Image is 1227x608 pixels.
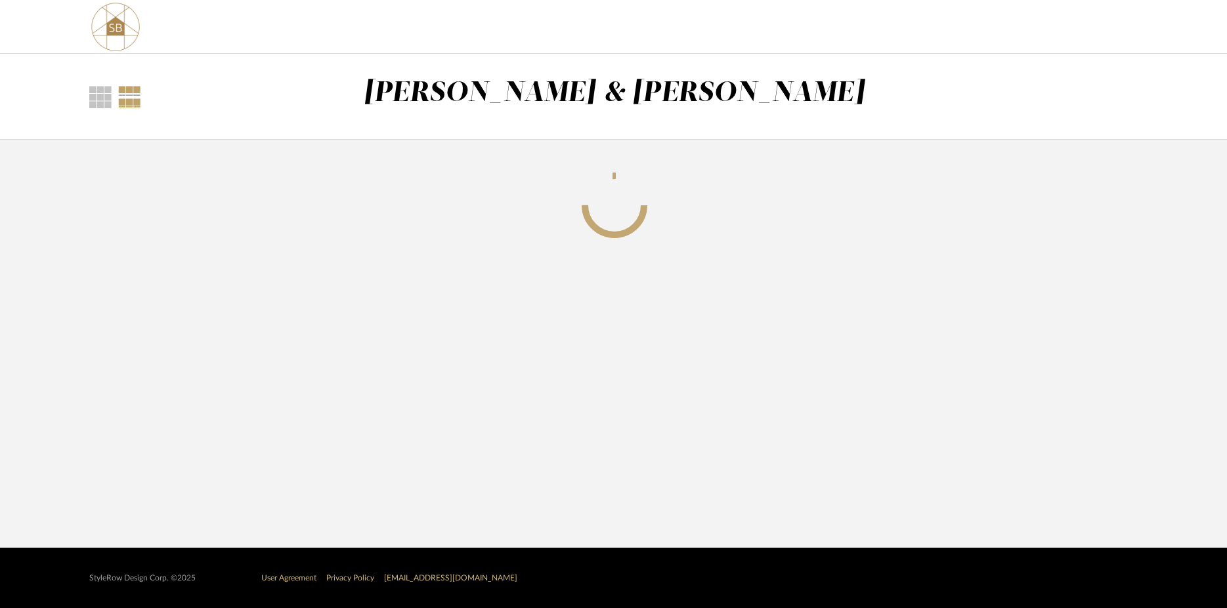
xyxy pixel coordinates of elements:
[384,574,517,582] a: [EMAIL_ADDRESS][DOMAIN_NAME]
[364,79,865,107] div: [PERSON_NAME] & [PERSON_NAME]
[326,574,374,582] a: Privacy Policy
[89,1,142,53] img: 02324877-c6fa-4261-b847-82fa1115e5a4.png
[261,574,316,582] a: User Agreement
[89,573,196,583] div: StyleRow Design Corp. ©2025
